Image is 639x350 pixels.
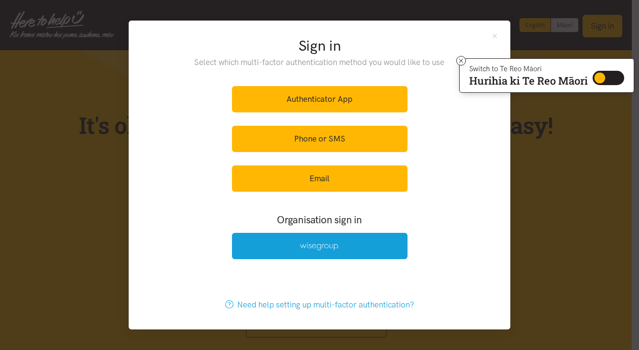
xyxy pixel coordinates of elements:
button: Close [491,32,499,40]
a: Authenticator App [232,86,408,112]
a: Email [232,165,408,192]
a: Need help setting up multi-factor authentication? [215,292,424,318]
h3: Organisation sign in [206,213,433,227]
p: Select which multi-factor authentication method you would like to use [175,56,464,69]
a: Phone or SMS [232,126,408,152]
img: Wise Group [300,242,339,251]
p: Switch to Te Reo Māori [469,66,588,72]
p: Hurihia ki Te Reo Māori [469,77,588,85]
h2: Sign in [175,36,464,56]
